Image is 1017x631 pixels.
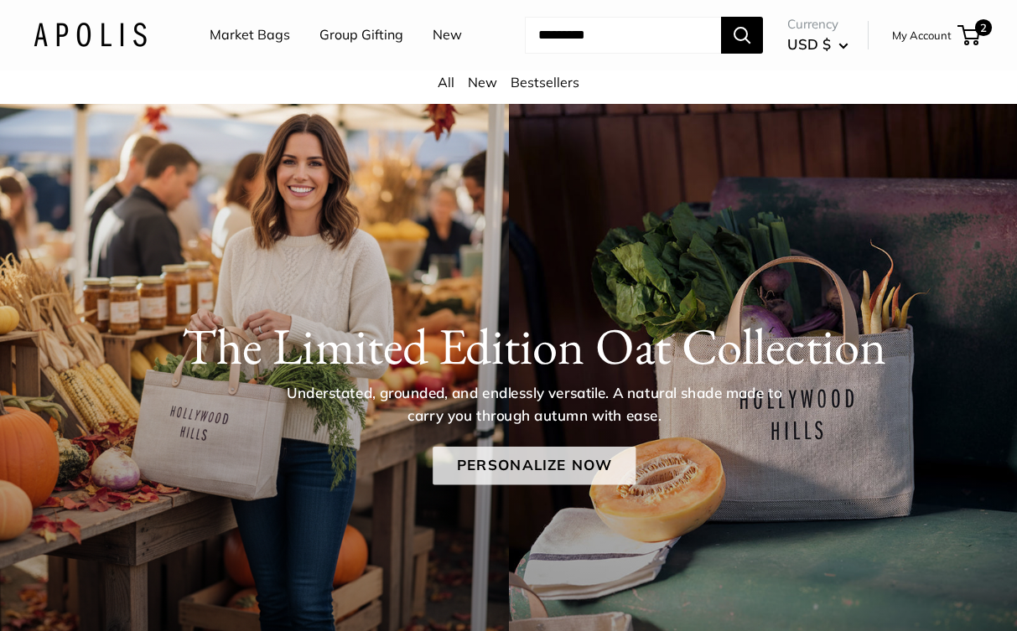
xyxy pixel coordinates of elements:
a: New [468,74,497,91]
span: 2 [975,19,992,36]
button: Search [721,17,763,54]
p: Understated, grounded, and endlessly versatile. A natural shade made to carry you through autumn ... [275,382,793,427]
img: Apolis [34,23,147,47]
a: Bestsellers [511,74,579,91]
a: All [438,74,454,91]
a: Personalize Now [433,447,636,485]
input: Search... [525,17,721,54]
a: Group Gifting [319,23,403,48]
a: New [433,23,462,48]
span: Currency [787,13,848,36]
h1: The Limited Edition Oat Collection [83,316,985,376]
a: 2 [959,25,980,45]
a: My Account [892,25,952,45]
span: USD $ [787,35,831,53]
a: Market Bags [210,23,290,48]
button: USD $ [787,31,848,58]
